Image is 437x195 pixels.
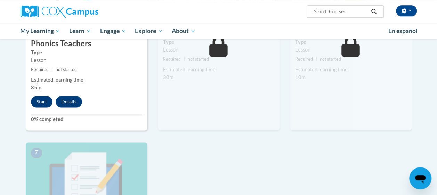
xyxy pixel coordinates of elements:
[163,46,274,54] div: Lesson
[388,27,418,34] span: En español
[31,96,52,107] button: Start
[31,49,142,56] label: Type
[20,27,60,35] span: My Learning
[384,24,422,38] a: En español
[163,38,274,46] label: Type
[31,116,142,123] label: 0% completed
[135,27,163,35] span: Explore
[31,67,49,72] span: Required
[100,27,126,35] span: Engage
[163,56,181,62] span: Required
[295,38,406,46] label: Type
[369,7,379,16] button: Search
[320,56,341,62] span: not started
[51,67,53,72] span: |
[316,56,317,62] span: |
[172,27,195,35] span: About
[295,66,406,73] div: Estimated learning time:
[295,56,313,62] span: Required
[21,5,146,18] a: Cox Campus
[56,67,77,72] span: not started
[295,46,406,54] div: Lesson
[65,23,96,39] a: Learn
[184,56,185,62] span: |
[295,74,306,80] span: 10m
[396,5,417,16] button: Account Settings
[31,76,142,84] div: Estimated learning time:
[16,23,65,39] a: My Learning
[409,167,431,189] iframe: Button to launch messaging window
[31,56,142,64] div: Lesson
[31,148,42,158] span: 7
[167,23,200,39] a: About
[15,23,422,39] div: Main menu
[130,23,167,39] a: Explore
[188,56,209,62] span: not started
[56,96,82,107] button: Details
[96,23,131,39] a: Engage
[21,5,98,18] img: Cox Campus
[69,27,91,35] span: Learn
[31,85,41,91] span: 35m
[163,66,274,73] div: Estimated learning time:
[163,74,173,80] span: 30m
[313,7,369,16] input: Search Courses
